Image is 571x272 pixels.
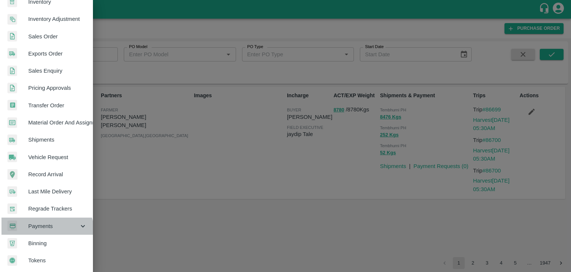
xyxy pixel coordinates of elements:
[7,152,17,162] img: vehicle
[7,48,17,59] img: shipments
[28,118,87,127] span: Material Order And Assignment
[28,50,87,58] span: Exports Order
[7,238,17,249] img: bin
[28,187,87,196] span: Last Mile Delivery
[28,256,87,265] span: Tokens
[7,255,17,266] img: tokens
[28,84,87,92] span: Pricing Approvals
[7,117,17,128] img: centralMaterial
[7,221,17,231] img: payment
[28,101,87,110] span: Transfer Order
[28,67,87,75] span: Sales Enquiry
[28,32,87,41] span: Sales Order
[7,100,17,111] img: whTransfer
[28,15,87,23] span: Inventory Adjustment
[28,136,87,144] span: Shipments
[7,186,17,197] img: delivery
[7,31,17,42] img: sales
[28,239,87,247] span: Binning
[7,14,17,25] img: inventory
[28,153,87,161] span: Vehicle Request
[7,135,17,145] img: shipments
[7,66,17,76] img: sales
[28,205,87,213] span: Regrade Trackers
[28,222,79,230] span: Payments
[7,203,17,214] img: whTracker
[28,170,87,178] span: Record Arrival
[7,83,17,94] img: sales
[7,169,17,180] img: recordArrival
